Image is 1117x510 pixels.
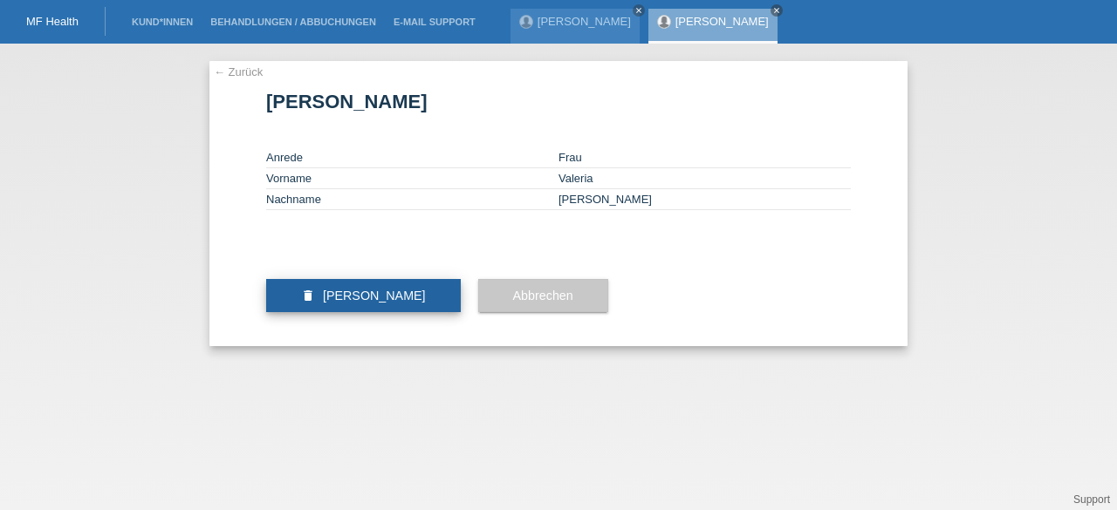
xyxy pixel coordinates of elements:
[26,15,79,28] a: MF Health
[558,168,851,189] td: Valeria
[301,289,315,303] i: delete
[202,17,385,27] a: Behandlungen / Abbuchungen
[385,17,484,27] a: E-Mail Support
[772,6,781,15] i: close
[266,279,461,312] button: delete [PERSON_NAME]
[634,6,643,15] i: close
[675,15,769,28] a: [PERSON_NAME]
[214,65,263,78] a: ← Zurück
[771,4,783,17] a: close
[558,189,851,210] td: [PERSON_NAME]
[323,289,426,303] span: [PERSON_NAME]
[266,147,558,168] td: Anrede
[1073,493,1110,506] a: Support
[478,279,608,312] button: Abbrechen
[266,91,851,112] h1: [PERSON_NAME]
[633,4,645,17] a: close
[538,15,631,28] a: [PERSON_NAME]
[266,168,558,189] td: Vorname
[123,17,202,27] a: Kund*innen
[266,189,558,210] td: Nachname
[558,147,851,168] td: Frau
[513,289,573,303] span: Abbrechen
